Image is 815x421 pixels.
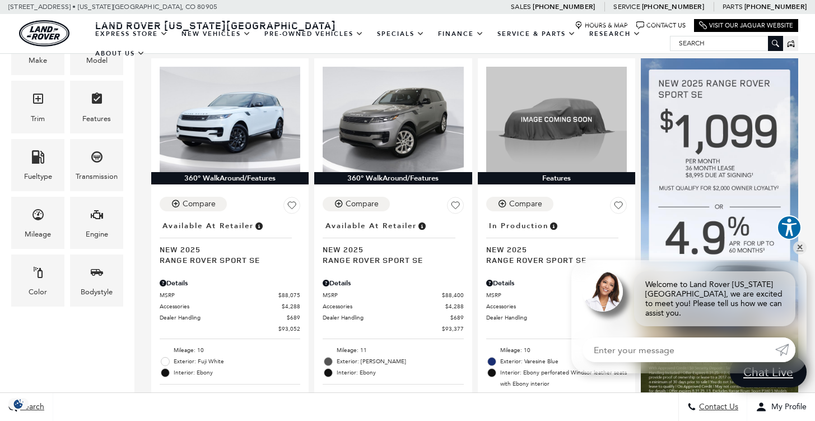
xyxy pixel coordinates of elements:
a: MSRP $92,455 [486,291,627,299]
a: Accessories $4,288 [160,302,300,311]
span: Bodystyle [90,263,104,286]
div: Bodystyle [81,286,113,298]
div: Engine [86,228,108,240]
button: Compare Vehicle [486,197,553,211]
a: $93,377 [323,325,463,333]
aside: Accessibility Help Desk [777,215,802,242]
div: Features [82,113,111,125]
span: Accessories [160,302,282,311]
span: Engine [90,205,104,228]
span: Interior: Ebony [337,367,463,378]
li: Mileage: 10 [160,345,300,356]
span: Interior: Ebony [174,367,300,378]
span: Exterior: [PERSON_NAME] [337,356,463,367]
a: $97,432 [486,325,627,333]
div: Compare [183,199,216,209]
a: Accessories $4,288 [323,302,463,311]
img: 2025 Land Rover Range Rover Sport SE [160,67,300,172]
div: Pricing Details - Range Rover Sport SE [160,278,300,288]
div: 360° WalkAround/Features [151,172,309,184]
a: Visit Our Jaguar Website [699,21,793,30]
span: MSRP [323,291,441,299]
span: Sales [511,3,531,11]
a: MSRP $88,400 [323,291,463,299]
span: Dealer Handling [160,313,287,322]
span: New 2025 [486,244,618,255]
span: Range Rover Sport SE [486,255,618,265]
nav: Main Navigation [89,24,670,63]
input: Search [670,36,783,50]
span: Available at Retailer [325,220,417,232]
div: Compare [346,199,379,209]
span: $4,288 [282,302,300,311]
span: Color [31,263,45,286]
div: Fueltype [24,170,52,183]
div: 360° WalkAround/Features [314,172,472,184]
span: Exterior: Varesine Blue [500,356,627,367]
span: Available at Retailer [162,220,254,232]
span: Vehicle is being built. Estimated time of delivery is 5-12 weeks. MSRP will be finalized when the... [548,220,558,232]
button: Explore your accessibility options [777,215,802,240]
a: Accessories $4,288 [486,302,627,311]
div: FeaturesFeatures [70,81,123,133]
div: BodystyleBodystyle [70,255,123,307]
img: 2025 Land Rover Range Rover Sport SE [323,67,463,172]
button: Save Vehicle [447,197,464,218]
a: Pre-Owned Vehicles [258,24,370,44]
li: Mileage: 10 [486,345,627,356]
a: [STREET_ADDRESS] • [US_STATE][GEOGRAPHIC_DATA], CO 80905 [8,3,217,11]
span: Dealer Handling [486,313,613,322]
img: Agent profile photo [583,271,623,312]
span: Range Rover Sport SE [160,255,292,265]
span: Parts [723,3,743,11]
span: MSRP [486,291,605,299]
input: Enter your message [583,337,775,362]
div: Welcome to Land Rover [US_STATE][GEOGRAPHIC_DATA], we are excited to meet you! Please tell us how... [634,271,795,326]
a: [PHONE_NUMBER] [642,2,704,11]
a: Dealer Handling $689 [323,313,463,322]
a: Service & Parts [491,24,583,44]
span: Dealer Handling [323,313,450,322]
span: In Production [489,220,548,232]
a: EXPRESS STORE [89,24,175,44]
div: Transmission [76,170,118,183]
span: MSRP [160,291,278,299]
img: Land Rover [19,20,69,47]
div: Trim [31,113,45,125]
a: Contact Us [636,21,686,30]
a: Available at RetailerNew 2025Range Rover Sport SE [323,218,463,265]
span: Mileage [31,205,45,228]
span: Vehicle is in stock and ready for immediate delivery. Due to demand, availability is subject to c... [417,220,427,232]
div: EngineEngine [70,197,123,249]
a: About Us [89,44,152,63]
a: Hours & Map [575,21,628,30]
a: Specials [370,24,431,44]
a: Available at RetailerNew 2025Range Rover Sport SE [160,218,300,265]
a: Research [583,24,648,44]
button: Save Vehicle [610,197,627,218]
button: Compare Vehicle [160,197,227,211]
div: TrimTrim [11,81,64,133]
span: $93,052 [278,325,300,333]
div: Make [29,54,47,67]
span: Land Rover [US_STATE][GEOGRAPHIC_DATA] [95,18,336,32]
span: Transmission [90,147,104,170]
span: $93,377 [442,325,464,333]
span: $88,075 [278,291,300,299]
section: Click to Open Cookie Consent Modal [6,398,31,410]
a: Finance [431,24,491,44]
button: Open user profile menu [747,393,815,421]
span: Accessories [486,302,608,311]
div: Pricing Details - Range Rover Sport SE [323,278,463,288]
a: Dealer Handling $689 [160,313,300,322]
a: $93,052 [160,325,300,333]
img: Opt-Out Icon [6,398,31,410]
div: Mileage [25,228,51,240]
a: Dealer Handling $689 [486,313,627,322]
li: Mileage: 11 [323,345,463,356]
div: Color [29,286,47,298]
span: Service [613,3,640,11]
span: Vehicle is in stock and ready for immediate delivery. Due to demand, availability is subject to c... [254,220,264,232]
span: Range Rover Sport SE [323,255,455,265]
span: Features [90,89,104,112]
